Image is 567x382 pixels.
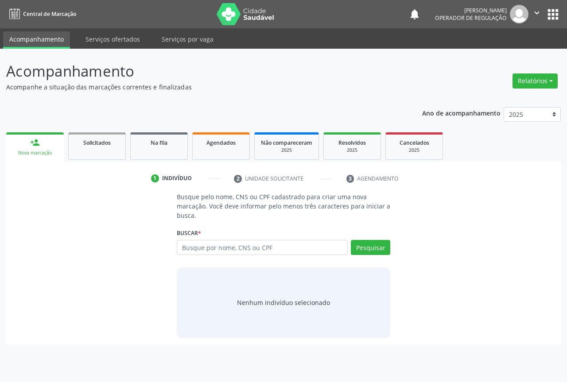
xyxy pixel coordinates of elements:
div: [PERSON_NAME] [435,7,507,14]
a: Serviços por vaga [155,31,220,47]
a: Acompanhamento [3,31,70,49]
p: Acompanhe a situação das marcações correntes e finalizadas [6,82,394,92]
div: Nova marcação [12,150,58,156]
div: 2025 [261,147,312,154]
div: 2025 [330,147,374,154]
span: Não compareceram [261,139,312,147]
span: Central de Marcação [23,10,76,18]
img: img [510,5,528,23]
span: Cancelados [400,139,429,147]
p: Ano de acompanhamento [422,107,501,118]
button: Pesquisar [351,240,390,255]
label: Buscar [177,226,201,240]
div: Indivíduo [162,174,192,182]
span: Operador de regulação [435,14,507,22]
span: Solicitados [83,139,111,147]
a: Serviços ofertados [79,31,146,47]
div: person_add [30,138,40,147]
span: Resolvidos [338,139,366,147]
button: notifications [408,8,421,20]
button:  [528,5,545,23]
span: Agendados [206,139,236,147]
button: Relatórios [513,73,558,89]
span: Na fila [151,139,167,147]
p: Acompanhamento [6,60,394,82]
button: apps [545,7,561,22]
p: Busque pelo nome, CNS ou CPF cadastrado para criar uma nova marcação. Você deve informar pelo men... [177,192,390,220]
input: Busque por nome, CNS ou CPF [177,240,348,255]
div: 2025 [392,147,436,154]
div: 1 [151,174,159,182]
i:  [532,8,542,18]
div: Nenhum indivíduo selecionado [237,298,330,307]
a: Central de Marcação [6,7,76,21]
